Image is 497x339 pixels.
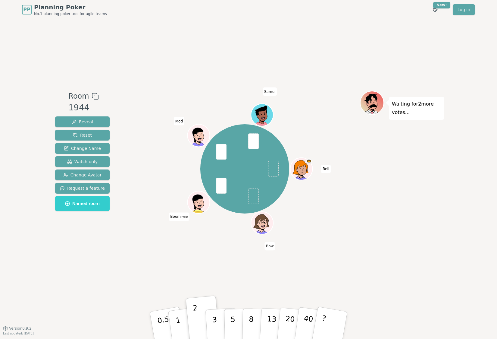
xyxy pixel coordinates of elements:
[55,183,110,194] button: Request a feature
[64,145,101,151] span: Change Name
[263,87,277,96] span: Click to change your name
[55,156,110,167] button: Watch only
[55,169,110,180] button: Change Avatar
[55,196,110,211] button: Named room
[392,100,441,117] p: Waiting for 2 more votes...
[192,304,200,337] p: 2
[23,6,30,13] span: PP
[34,11,107,16] span: No.1 planning poker tool for agile teams
[55,130,110,141] button: Reset
[174,117,184,125] span: Click to change your name
[306,158,312,164] span: Bell is the host
[181,216,188,218] span: (you)
[34,3,107,11] span: Planning Poker
[72,119,93,125] span: Reveal
[63,172,102,178] span: Change Avatar
[55,143,110,154] button: Change Name
[321,165,331,173] span: Click to change your name
[188,192,209,213] button: Click to change your avatar
[433,2,450,8] div: New!
[68,102,98,114] div: 1944
[68,91,89,102] span: Room
[55,116,110,127] button: Reveal
[430,4,441,15] button: New!
[3,326,32,331] button: Version0.9.2
[9,326,32,331] span: Version 0.9.2
[60,185,105,191] span: Request a feature
[169,212,189,221] span: Click to change your name
[73,132,92,138] span: Reset
[65,201,100,207] span: Named room
[453,4,475,15] a: Log in
[22,3,107,16] a: PPPlanning PokerNo.1 planning poker tool for agile teams
[67,159,98,165] span: Watch only
[264,242,275,250] span: Click to change your name
[3,332,34,335] span: Last updated: [DATE]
